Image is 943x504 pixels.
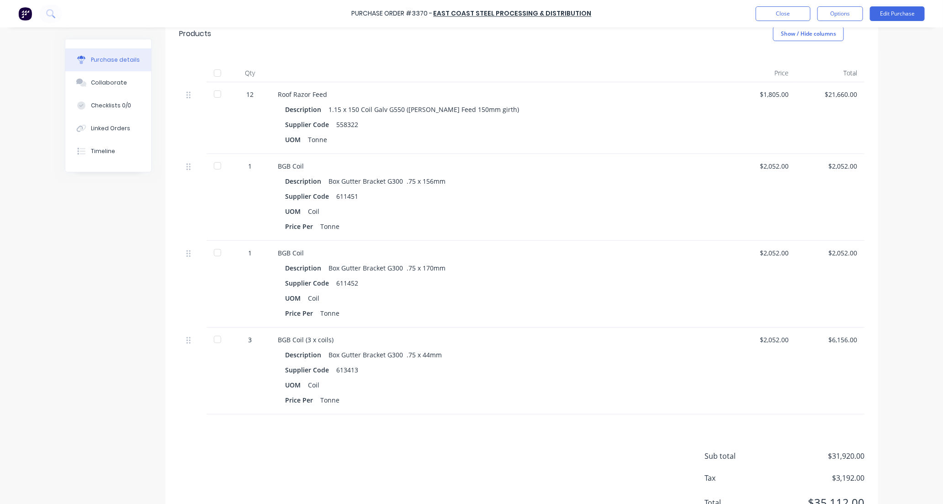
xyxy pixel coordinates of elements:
[285,348,328,361] div: Description
[308,378,319,392] div: Coil
[65,94,151,117] button: Checklists 0/0
[285,205,308,218] div: UOM
[278,248,720,258] div: BGB Coil
[65,117,151,140] button: Linked Orders
[773,472,864,483] span: $3,192.00
[796,64,864,82] div: Total
[18,7,32,21] img: Factory
[285,190,336,203] div: Supplier Code
[320,307,339,320] div: Tonne
[870,6,925,21] button: Edit Purchase
[278,90,720,99] div: Roof Razor Feed
[278,161,720,171] div: BGB Coil
[735,248,789,258] div: $2,052.00
[91,124,130,133] div: Linked Orders
[328,175,445,188] div: Box Gutter Bracket G300 .75 x 156mm
[285,276,336,290] div: Supplier Code
[229,64,270,82] div: Qty
[336,363,358,377] div: 613413
[328,261,445,275] div: Box Gutter Bracket G300 .75 x 170mm
[237,335,263,345] div: 3
[65,71,151,94] button: Collaborate
[285,378,308,392] div: UOM
[320,393,339,407] div: Tonne
[803,161,857,171] div: $2,052.00
[308,133,327,146] div: Tonne
[705,451,773,462] span: Sub total
[328,348,442,361] div: Box Gutter Bracket G300 .75 x 44mm
[803,248,857,258] div: $2,052.00
[735,161,789,171] div: $2,052.00
[285,103,328,116] div: Description
[91,79,127,87] div: Collaborate
[308,292,319,305] div: Coil
[328,103,519,116] div: 1.15 x 150 Coil Galv G550 ([PERSON_NAME] Feed 150mm girth)
[735,335,789,345] div: $2,052.00
[735,90,789,99] div: $1,805.00
[756,6,811,21] button: Close
[285,292,308,305] div: UOM
[285,220,320,233] div: Price Per
[91,56,140,64] div: Purchase details
[727,64,796,82] div: Price
[308,205,319,218] div: Coil
[91,101,131,110] div: Checklists 0/0
[285,175,328,188] div: Description
[285,133,308,146] div: UOM
[65,140,151,163] button: Timeline
[285,363,336,377] div: Supplier Code
[773,451,864,462] span: $31,920.00
[285,307,320,320] div: Price Per
[352,9,433,19] div: Purchase Order #3370 -
[179,28,211,39] div: Products
[336,276,358,290] div: 611452
[434,9,592,18] a: East Coast Steel Processing & Distribution
[237,248,263,258] div: 1
[817,6,863,21] button: Options
[336,190,358,203] div: 611451
[285,118,336,131] div: Supplier Code
[705,472,773,483] span: Tax
[320,220,339,233] div: Tonne
[237,161,263,171] div: 1
[278,335,720,345] div: BGB Coil (3 x coils)
[803,90,857,99] div: $21,660.00
[285,261,328,275] div: Description
[336,118,358,131] div: 558322
[237,90,263,99] div: 12
[773,27,844,41] button: Show / Hide columns
[803,335,857,345] div: $6,156.00
[91,147,115,155] div: Timeline
[65,48,151,71] button: Purchase details
[285,393,320,407] div: Price Per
